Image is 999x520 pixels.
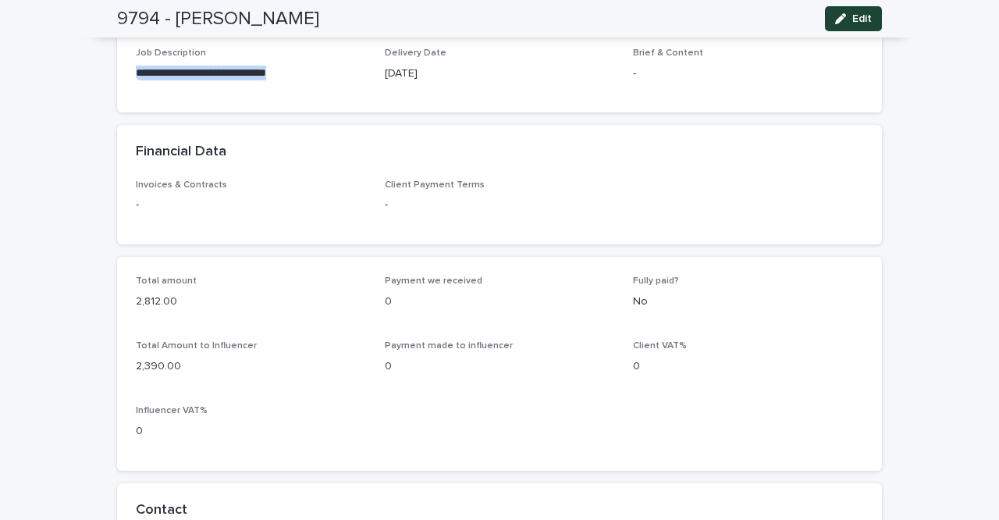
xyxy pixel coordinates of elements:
span: Invoices & Contracts [136,180,227,190]
button: Edit [825,6,882,31]
span: Brief & Content [633,48,703,58]
p: - [385,197,615,213]
span: Total amount [136,276,197,286]
p: 0 [633,358,863,375]
p: 2,390.00 [136,358,366,375]
p: - [633,66,863,82]
span: Edit [852,13,872,24]
p: 0 [385,358,615,375]
p: 2,812.00 [136,294,366,310]
span: Influencer VAT% [136,406,208,415]
h2: Contact [136,502,187,519]
h2: 9794 - [PERSON_NAME] [117,8,319,30]
span: Payment we received [385,276,482,286]
p: 0 [136,423,366,440]
p: - [136,197,366,213]
p: 0 [385,294,615,310]
span: Job Description [136,48,206,58]
p: [DATE] [385,66,615,82]
span: Client Payment Terms [385,180,485,190]
span: Payment made to influencer [385,341,513,351]
h2: Financial Data [136,144,226,161]
span: Total Amount to Influencer [136,341,257,351]
p: No [633,294,863,310]
span: Client VAT% [633,341,687,351]
span: Fully paid? [633,276,679,286]
span: Delivery Date [385,48,446,58]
